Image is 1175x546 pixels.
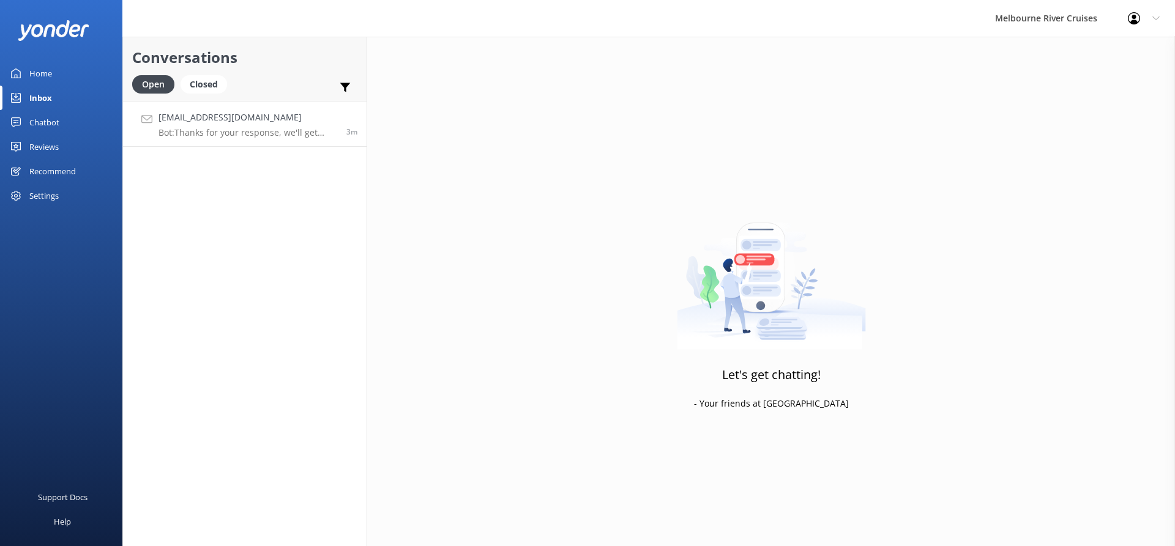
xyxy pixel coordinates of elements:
h3: Let's get chatting! [722,365,821,385]
h4: [EMAIL_ADDRESS][DOMAIN_NAME] [159,111,337,124]
div: Help [54,509,71,534]
div: Inbox [29,86,52,110]
div: Chatbot [29,110,59,135]
p: Bot: Thanks for your response, we'll get back to you as soon as we can during opening hours. [159,127,337,138]
div: Settings [29,183,59,208]
a: Open [132,77,181,90]
img: yonder-white-logo.png [18,20,89,40]
a: Closed [181,77,233,90]
div: Reviews [29,135,59,159]
span: 09:18am 13-Aug-2025 (UTC +10:00) Australia/Sydney [346,127,357,137]
div: Open [132,75,174,94]
div: Support Docs [38,485,88,509]
img: artwork of a man stealing a conversation from at giant smartphone [677,197,866,350]
div: Closed [181,75,227,94]
div: Home [29,61,52,86]
h2: Conversations [132,46,357,69]
div: Recommend [29,159,76,183]
p: - Your friends at [GEOGRAPHIC_DATA] [694,397,849,410]
a: [EMAIL_ADDRESS][DOMAIN_NAME]Bot:Thanks for your response, we'll get back to you as soon as we can... [123,101,367,147]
